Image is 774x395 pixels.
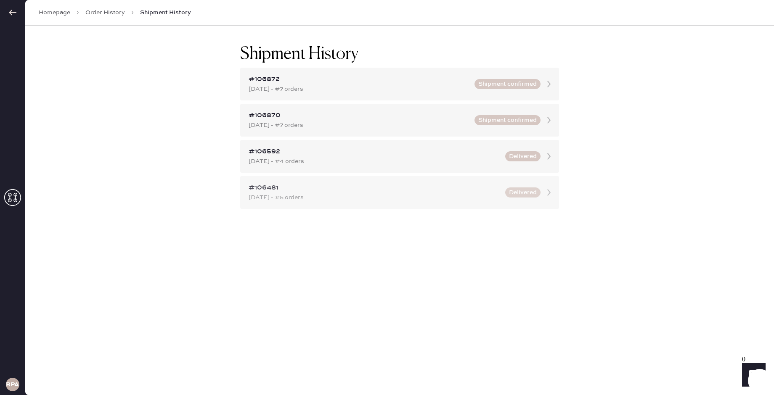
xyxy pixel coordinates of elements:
button: Shipment confirmed [474,115,541,125]
th: Description [77,142,713,153]
span: Shipment History [140,8,191,17]
div: Order # 82432 [27,66,745,76]
th: QTY [690,326,745,337]
div: #106870 [249,111,469,121]
th: ID [27,326,115,337]
div: # 69182 [PERSON_NAME] [PERSON_NAME] [EMAIL_ADDRESS][DOMAIN_NAME] [27,99,745,129]
th: Description [115,326,690,337]
td: 1 [713,153,745,164]
img: Logo [355,350,417,357]
div: [DATE] - #5 orders [249,193,500,202]
div: [DATE] - #7 orders [249,121,469,130]
button: Delivered [505,151,541,161]
td: Pants - Reformation - [PERSON_NAME] Linen Wide Leg Pant [PERSON_NAME] Stripe - Size: XS [77,153,713,164]
button: Shipment confirmed [474,79,541,89]
td: 1 [690,337,745,348]
td: 938244 [27,153,77,164]
img: logo [374,194,399,219]
div: Customer information [27,89,745,99]
div: Packing slip [27,56,745,66]
div: [DATE] - #7 orders [249,84,469,94]
div: #106481 [249,183,500,193]
h1: Shipment History [240,44,358,64]
th: QTY [713,142,745,153]
div: #106872 [249,74,469,84]
th: ID [27,142,77,153]
td: Jeans - Reformation - [PERSON_NAME] - Size: 24 [115,337,690,348]
div: Customer information [27,273,745,283]
a: Homepage [39,8,70,17]
div: # 88940 [PERSON_NAME] [PERSON_NAME] [PERSON_NAME] [EMAIL_ADDRESS][DOMAIN_NAME] [27,283,745,313]
div: [DATE] - #4 orders [249,157,500,166]
img: Logo [355,166,417,173]
img: logo [374,10,399,35]
div: Order # 82406 [27,250,745,261]
h3: RPAA [6,382,19,387]
iframe: Front Chat [734,357,770,393]
button: Delivered [505,187,541,197]
a: Order History [85,8,125,17]
td: 936623 [27,337,115,348]
div: Packing slip [27,240,745,250]
div: #106592 [249,147,500,157]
